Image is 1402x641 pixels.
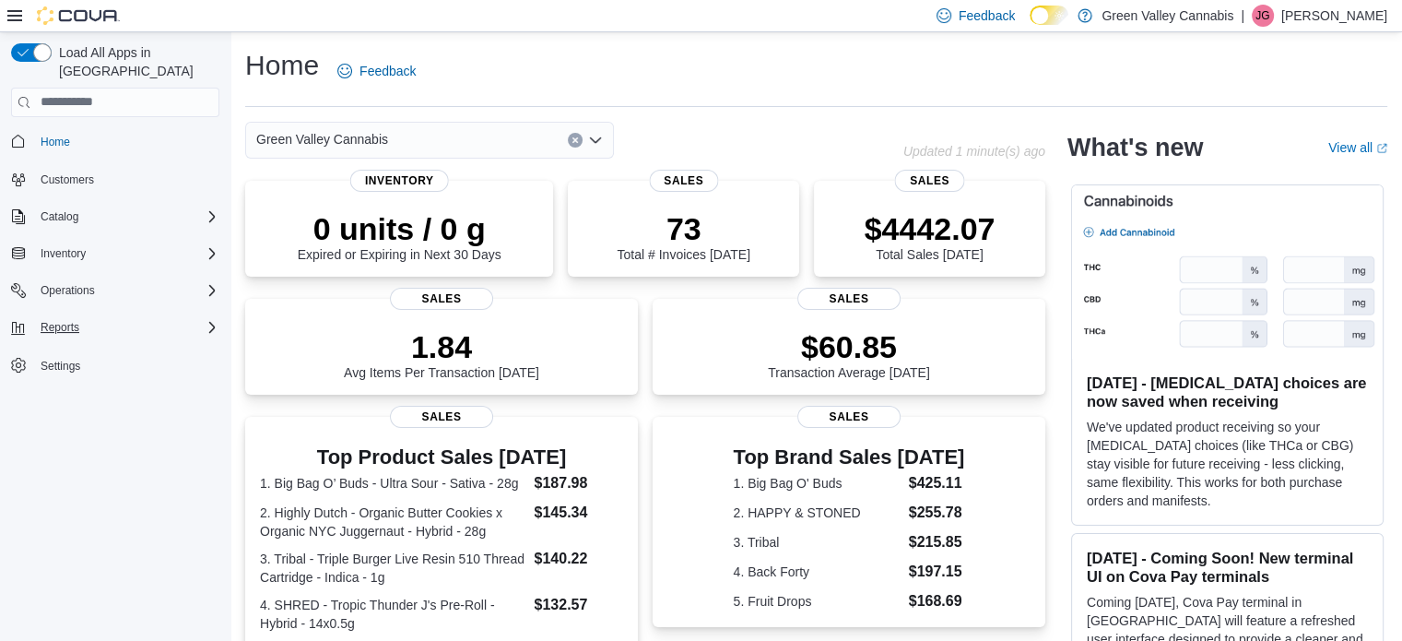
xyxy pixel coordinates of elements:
[390,406,493,428] span: Sales
[33,131,77,153] a: Home
[298,210,501,262] div: Expired or Expiring in Next 30 Days
[909,502,965,524] dd: $255.78
[865,210,996,247] p: $4442.07
[256,128,388,150] span: Green Valley Cannabis
[734,446,965,469] h3: Top Brand Sales [DATE]
[1102,5,1233,27] p: Green Valley Cannabis
[1087,374,1368,410] h3: [DATE] - [MEDICAL_DATA] choices are now saved when receiving
[865,210,996,262] div: Total Sales [DATE]
[534,472,622,494] dd: $187.98
[797,406,901,428] span: Sales
[260,446,623,469] h3: Top Product Sales [DATE]
[1030,6,1068,25] input: Dark Mode
[33,243,219,265] span: Inventory
[390,288,493,310] span: Sales
[260,596,526,633] dt: 4. SHRED - Tropic Thunder J's Pre-Roll - Hybrid - 14x0.5g
[534,502,622,524] dd: $145.34
[895,170,964,192] span: Sales
[4,278,227,303] button: Operations
[33,243,93,265] button: Inventory
[260,550,526,587] dt: 3. Tribal - Triple Burger Live Resin 510 Thread Cartridge - Indica - 1g
[903,144,1045,159] p: Updated 1 minute(s) ago
[33,168,219,191] span: Customers
[41,283,95,298] span: Operations
[52,43,219,80] span: Load All Apps in [GEOGRAPHIC_DATA]
[1328,140,1387,155] a: View allExternal link
[37,6,120,25] img: Cova
[359,62,416,80] span: Feedback
[41,172,94,187] span: Customers
[245,47,319,84] h1: Home
[909,590,965,612] dd: $168.69
[734,563,901,581] dt: 4. Back Forty
[588,133,603,148] button: Open list of options
[1067,133,1203,162] h2: What's new
[617,210,749,247] p: 73
[344,328,539,380] div: Avg Items Per Transaction [DATE]
[260,504,526,540] dt: 2. Highly Dutch - Organic Butter Cookies x Organic NYC Juggernaut - Hybrid - 28g
[4,351,227,378] button: Settings
[909,472,965,494] dd: $425.11
[959,6,1015,25] span: Feedback
[734,504,901,522] dt: 2. HAPPY & STONED
[1087,549,1368,586] h3: [DATE] - Coming Soon! New terminal UI on Cova Pay terminals
[1087,418,1368,510] p: We've updated product receiving so your [MEDICAL_DATA] choices (like THCa or CBG) stay visible fo...
[1376,143,1387,154] svg: External link
[33,206,219,228] span: Catalog
[734,592,901,611] dt: 5. Fruit Drops
[260,474,526,493] dt: 1. Big Bag O’ Buds - Ultra Sour - Sativa - 28g
[41,209,78,224] span: Catalog
[1241,5,1244,27] p: |
[33,279,102,302] button: Operations
[1255,5,1269,27] span: JG
[734,533,901,552] dt: 3. Tribal
[4,315,227,340] button: Reports
[33,169,101,191] a: Customers
[11,121,219,427] nav: Complex example
[33,130,219,153] span: Home
[41,359,80,374] span: Settings
[734,474,901,493] dt: 1. Big Bag O' Buds
[1281,5,1387,27] p: [PERSON_NAME]
[330,53,423,89] a: Feedback
[350,170,449,192] span: Inventory
[4,128,227,155] button: Home
[617,210,749,262] div: Total # Invoices [DATE]
[1030,25,1031,26] span: Dark Mode
[568,133,583,148] button: Clear input
[797,288,901,310] span: Sales
[33,279,219,302] span: Operations
[4,204,227,230] button: Catalog
[534,548,622,570] dd: $140.22
[41,246,86,261] span: Inventory
[768,328,930,365] p: $60.85
[4,241,227,267] button: Inventory
[33,355,88,377] a: Settings
[33,353,219,376] span: Settings
[344,328,539,365] p: 1.84
[649,170,718,192] span: Sales
[534,594,622,616] dd: $132.57
[909,531,965,553] dd: $215.85
[4,166,227,193] button: Customers
[768,328,930,380] div: Transaction Average [DATE]
[41,320,79,335] span: Reports
[1252,5,1274,27] div: Jordan Gomes
[33,316,219,338] span: Reports
[298,210,501,247] p: 0 units / 0 g
[909,561,965,583] dd: $197.15
[33,206,86,228] button: Catalog
[33,316,87,338] button: Reports
[41,135,70,149] span: Home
